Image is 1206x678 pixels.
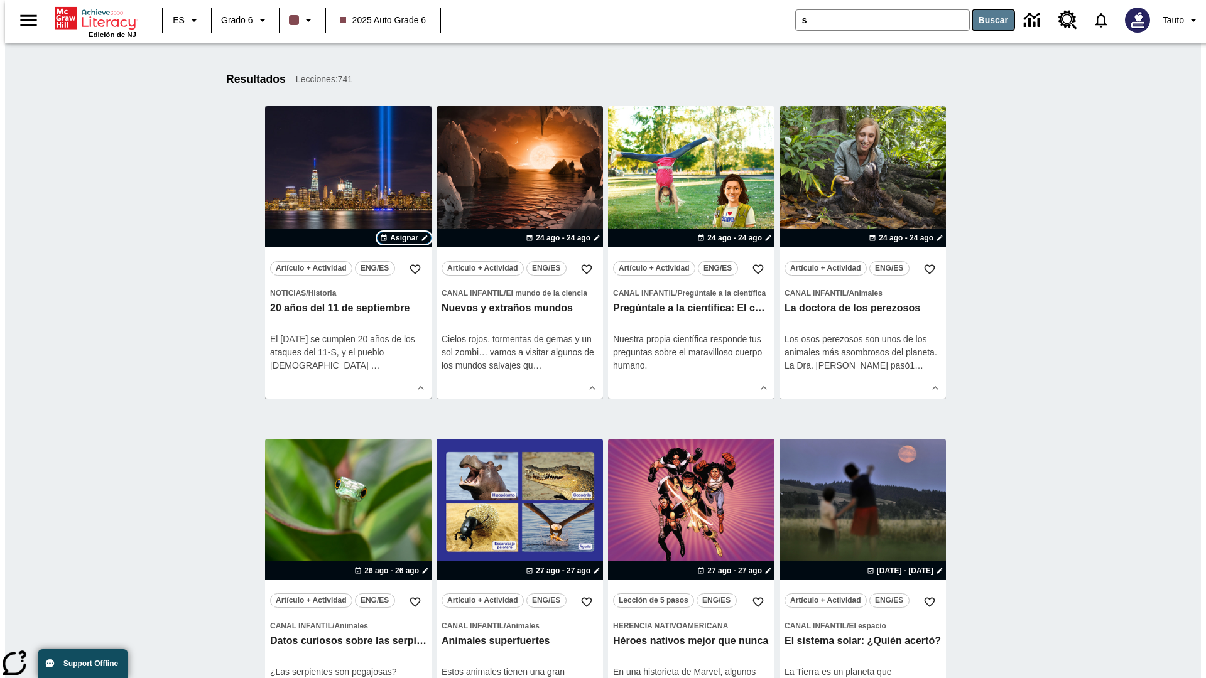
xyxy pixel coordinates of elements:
[780,106,946,399] div: lesson details
[270,593,352,608] button: Artículo + Actividad
[702,594,731,607] span: ENG/ES
[89,31,136,38] span: Edición de NJ
[63,659,118,668] span: Support Offline
[785,333,941,372] div: Los osos perezosos son unos de los animales más asombrosos del planeta. La Dra. [PERSON_NAME] pasó
[866,232,946,244] button: 24 ago - 24 ago Elegir fechas
[442,286,598,299] span: Tema: Canal Infantil/El mundo de la ciencia
[1125,8,1150,33] img: Avatar
[613,302,769,315] h3: Pregúntale a la científica: El cuerpo humano
[390,232,418,244] span: Asignar
[785,289,847,298] span: Canal Infantil
[785,286,941,299] span: Tema: Canal Infantil/Animales
[270,619,426,632] span: Tema: Canal Infantil/Animales
[55,4,136,38] div: Portada
[504,289,506,298] span: /
[619,262,690,275] span: Artículo + Actividad
[270,635,426,648] h3: Datos curiosos sobre las serpientes
[447,594,518,607] span: Artículo + Actividad
[869,593,910,608] button: ENG/ES
[785,261,867,276] button: Artículo + Actividad
[442,593,524,608] button: Artículo + Actividad
[613,593,694,608] button: Lección de 5 pasos
[523,232,603,244] button: 24 ago - 24 ago Elegir fechas
[785,302,941,315] h3: La doctora de los perezosos
[1016,3,1051,38] a: Centro de información
[270,261,352,276] button: Artículo + Actividad
[619,594,688,607] span: Lección de 5 pasos
[785,635,941,648] h3: El sistema solar: ¿Quién acertó?
[910,360,915,370] span: 1
[526,593,567,608] button: ENG/ES
[613,333,769,372] div: Nuestra propia científica responde tus preguntas sobre el maravilloso cuerpo humano.
[377,232,432,244] button: Asignar Elegir fechas
[532,262,560,275] span: ENG/ES
[504,621,506,630] span: /
[785,593,867,608] button: Artículo + Actividad
[296,73,352,86] span: Lecciones : 741
[442,333,598,372] div: Cielos rojos, tormentas de gemas y un sol zombi… vamos a visitar algunos de los mundos salvajes q
[1158,9,1206,31] button: Perfil/Configuración
[334,621,367,630] span: Animales
[877,565,933,576] span: [DATE] - [DATE]
[926,379,945,397] button: Ver más
[790,262,861,275] span: Artículo + Actividad
[404,258,426,281] button: Añadir a mis Favoritas
[506,621,539,630] span: Animales
[284,9,321,31] button: El color de la clase es café oscuro. Cambiar el color de la clase.
[879,232,933,244] span: 24 ago - 24 ago
[849,289,882,298] span: Animales
[308,289,337,298] span: Historia
[875,262,903,275] span: ENG/ES
[695,232,774,244] button: 24 ago - 24 ago Elegir fechas
[918,591,941,613] button: Añadir a mis Favoritas
[747,591,769,613] button: Añadir a mis Favoritas
[216,9,275,31] button: Grado: Grado 6, Elige un grado
[167,9,207,31] button: Lenguaje: ES, Selecciona un idioma
[276,262,347,275] span: Artículo + Actividad
[173,14,185,27] span: ES
[847,289,849,298] span: /
[364,565,419,576] span: 26 ago - 26 ago
[583,379,602,397] button: Ver más
[707,232,762,244] span: 24 ago - 24 ago
[849,621,886,630] span: El espacio
[1051,3,1085,37] a: Centro de recursos, Se abrirá en una pestaña nueva.
[613,635,769,648] h3: Héroes nativos mejor que nunca
[864,565,946,576] button: 01 sept - 01 sept Elegir fechas
[869,261,910,276] button: ENG/ES
[613,261,695,276] button: Artículo + Actividad
[340,14,426,27] span: 2025 Auto Grade 6
[707,565,762,576] span: 27 ago - 27 ago
[442,261,524,276] button: Artículo + Actividad
[226,73,286,86] h1: Resultados
[361,594,389,607] span: ENG/ES
[221,14,253,27] span: Grado 6
[973,10,1014,30] button: Buscar
[332,621,334,630] span: /
[270,302,426,315] h3: 20 años del 11 de septiembre
[442,289,504,298] span: Canal Infantil
[361,262,389,275] span: ENG/ES
[533,360,542,370] span: …
[575,591,598,613] button: Añadir a mis Favoritas
[613,621,728,630] span: Herencia nativoamericana
[698,261,738,276] button: ENG/ES
[404,591,426,613] button: Añadir a mis Favoritas
[754,379,773,397] button: Ver más
[265,106,432,399] div: lesson details
[442,635,598,648] h3: Animales superfuertes
[747,258,769,281] button: Añadir a mis Favoritas
[506,289,587,298] span: El mundo de la ciencia
[437,106,603,399] div: lesson details
[613,289,675,298] span: Canal Infantil
[10,2,47,39] button: Abrir el menú lateral
[442,302,598,315] h3: Nuevos y extraños mundos
[675,289,677,298] span: /
[355,261,395,276] button: ENG/ES
[352,565,432,576] button: 26 ago - 26 ago Elegir fechas
[1117,4,1158,36] button: Escoja un nuevo avatar
[411,379,430,397] button: Ver más
[695,565,774,576] button: 27 ago - 27 ago Elegir fechas
[613,619,769,632] span: Tema: Herencia nativoamericana/null
[785,619,941,632] span: Tema: Canal Infantil/El espacio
